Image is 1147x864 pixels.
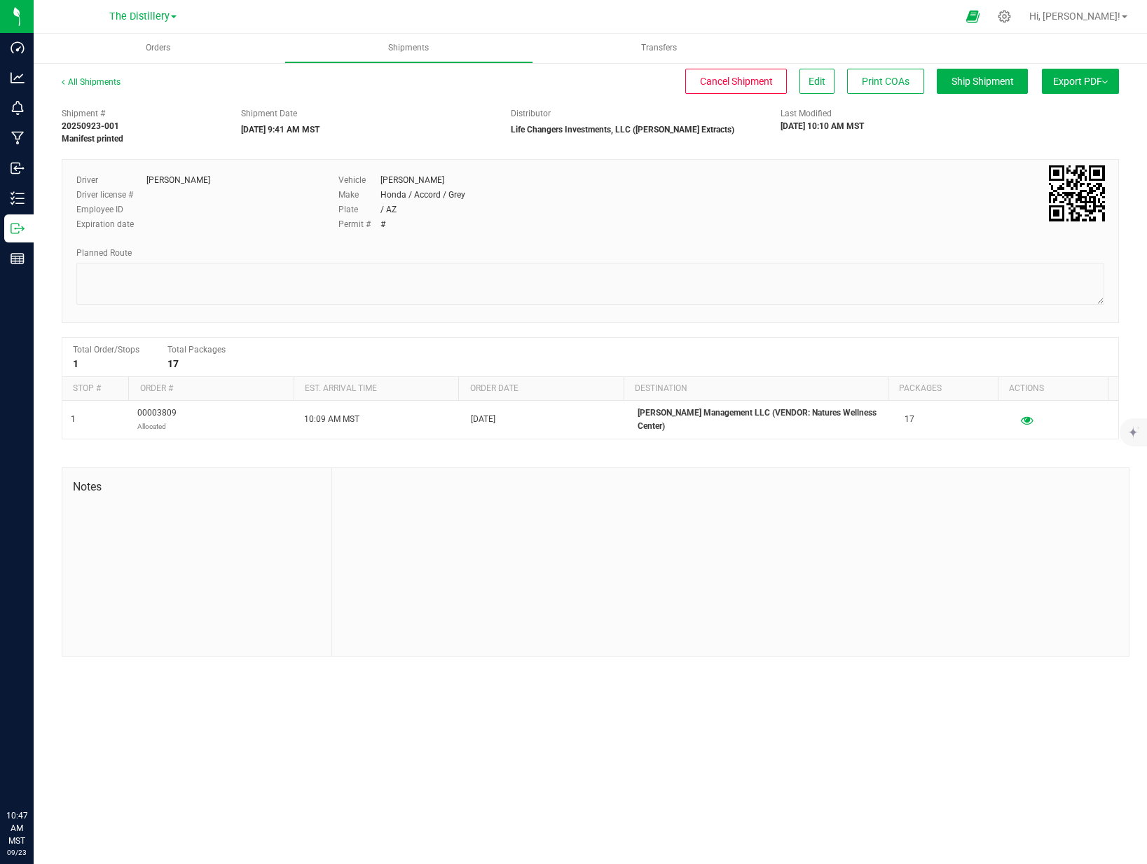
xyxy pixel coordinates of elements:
[11,161,25,175] inline-svg: Inbound
[369,42,448,54] span: Shipments
[62,107,220,120] span: Shipment #
[1049,165,1105,221] qrcode: 20250923-001
[71,413,76,426] span: 1
[167,358,179,369] strong: 17
[284,34,534,63] a: Shipments
[6,847,27,858] p: 09/23
[380,218,385,231] div: #
[952,76,1014,87] span: Ship Shipment
[34,34,283,63] a: Orders
[62,121,119,131] strong: 20250923-001
[799,69,835,94] button: Edit
[73,345,139,355] span: Total Order/Stops
[998,377,1108,401] th: Actions
[167,345,226,355] span: Total Packages
[338,218,380,231] label: Permit #
[380,188,465,201] div: Honda / Accord / Grey
[294,377,459,401] th: Est. arrival time
[957,3,989,30] span: Open Ecommerce Menu
[1029,11,1120,22] span: Hi, [PERSON_NAME]!
[471,413,495,426] span: [DATE]
[62,134,123,144] strong: Manifest printed
[700,76,773,87] span: Cancel Shipment
[11,71,25,85] inline-svg: Analytics
[137,406,177,433] span: 00003809
[11,252,25,266] inline-svg: Reports
[638,406,888,433] p: [PERSON_NAME] Management LLC (VENDOR: Natures Wellness Center)
[6,809,27,847] p: 10:47 AM MST
[76,188,146,201] label: Driver license #
[781,121,864,131] strong: [DATE] 10:10 AM MST
[137,420,177,433] p: Allocated
[146,174,210,186] div: [PERSON_NAME]
[1049,165,1105,221] img: Scan me!
[338,188,380,201] label: Make
[937,69,1028,94] button: Ship Shipment
[76,248,132,258] span: Planned Route
[76,218,146,231] label: Expiration date
[11,131,25,145] inline-svg: Manufacturing
[996,10,1013,23] div: Manage settings
[338,174,380,186] label: Vehicle
[624,377,888,401] th: Destination
[888,377,998,401] th: Packages
[109,11,170,22] span: The Distillery
[304,413,359,426] span: 10:09 AM MST
[241,125,320,135] strong: [DATE] 9:41 AM MST
[622,42,696,54] span: Transfers
[76,174,146,186] label: Driver
[458,377,624,401] th: Order date
[11,191,25,205] inline-svg: Inventory
[127,42,189,54] span: Orders
[73,479,321,495] span: Notes
[781,107,832,120] label: Last Modified
[905,413,914,426] span: 17
[1042,69,1119,94] button: Export PDF
[128,377,294,401] th: Order #
[11,221,25,235] inline-svg: Outbound
[685,69,787,94] button: Cancel Shipment
[11,41,25,55] inline-svg: Dashboard
[62,77,121,87] a: All Shipments
[62,377,128,401] th: Stop #
[535,34,784,63] a: Transfers
[380,174,444,186] div: [PERSON_NAME]
[809,76,825,87] span: Edit
[1053,76,1108,87] span: Export PDF
[511,107,551,120] label: Distributor
[241,107,297,120] label: Shipment Date
[76,203,146,216] label: Employee ID
[511,125,734,135] strong: Life Changers Investments, LLC ([PERSON_NAME] Extracts)
[11,101,25,115] inline-svg: Monitoring
[73,358,78,369] strong: 1
[380,203,397,216] div: / AZ
[14,752,56,794] iframe: Resource center
[338,203,380,216] label: Plate
[847,69,924,94] button: Print COAs
[862,76,909,87] span: Print COAs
